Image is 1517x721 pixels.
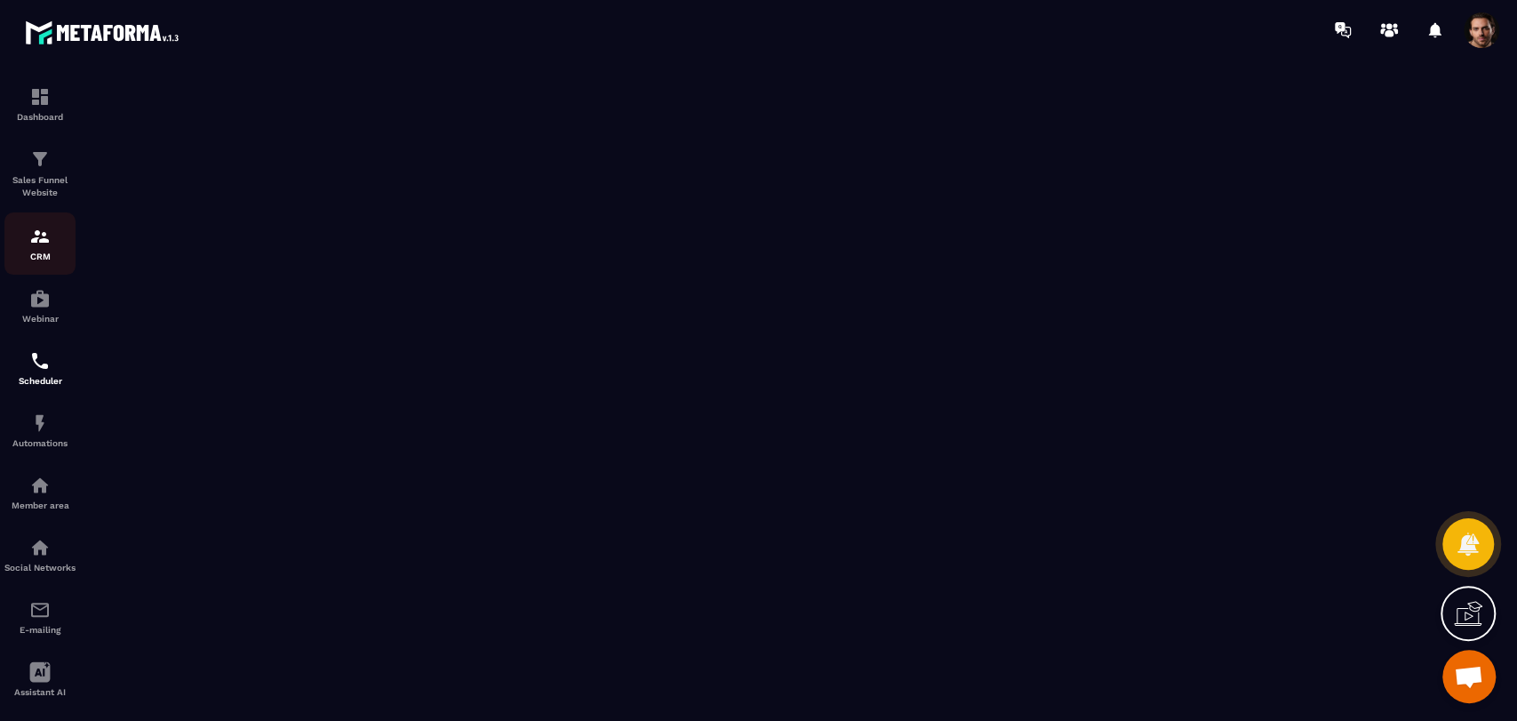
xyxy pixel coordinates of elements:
[4,376,76,386] p: Scheduler
[29,599,51,621] img: email
[4,438,76,448] p: Automations
[29,537,51,558] img: social-network
[4,501,76,510] p: Member area
[25,16,185,49] img: logo
[4,135,76,212] a: formationformationSales Funnel Website
[29,288,51,309] img: automations
[4,648,76,710] a: Assistant AI
[4,252,76,261] p: CRM
[4,586,76,648] a: emailemailE-mailing
[29,226,51,247] img: formation
[4,399,76,461] a: automationsautomationsAutomations
[29,86,51,108] img: formation
[4,337,76,399] a: schedulerschedulerScheduler
[4,314,76,324] p: Webinar
[29,148,51,170] img: formation
[4,524,76,586] a: social-networksocial-networkSocial Networks
[4,174,76,199] p: Sales Funnel Website
[29,350,51,372] img: scheduler
[4,687,76,697] p: Assistant AI
[29,475,51,496] img: automations
[4,73,76,135] a: formationformationDashboard
[4,212,76,275] a: formationformationCRM
[4,112,76,122] p: Dashboard
[4,625,76,635] p: E-mailing
[4,563,76,573] p: Social Networks
[29,413,51,434] img: automations
[4,275,76,337] a: automationsautomationsWebinar
[4,461,76,524] a: automationsautomationsMember area
[1442,650,1496,703] div: Mở cuộc trò chuyện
